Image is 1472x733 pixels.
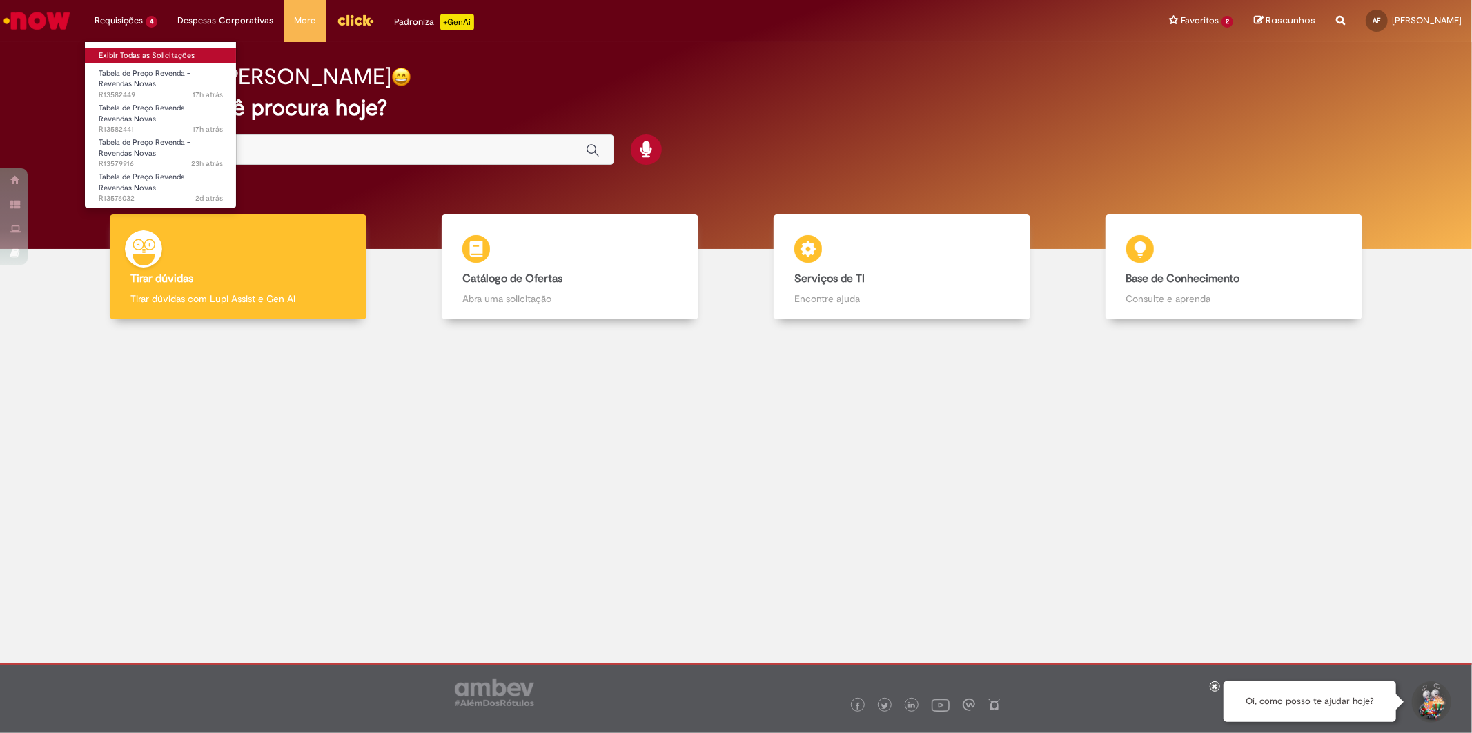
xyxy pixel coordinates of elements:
[295,14,316,28] span: More
[337,10,374,30] img: click_logo_yellow_360x200.png
[1181,14,1219,28] span: Favoritos
[130,292,346,305] p: Tirar dúvidas com Lupi Assist e Gen Ai
[85,135,237,165] a: Aberto R13579916 : Tabela de Preço Revenda - Revendas Novas
[794,292,1010,305] p: Encontre ajuda
[178,14,274,28] span: Despesas Corporativas
[1224,681,1396,722] div: Oi, como posso te ajudar hoje?
[191,159,223,169] time: 30/09/2025 09:03:53
[99,172,190,193] span: Tabela de Preço Revenda - Revendas Novas
[99,193,223,204] span: R13576032
[462,292,678,305] p: Abra uma solicitação
[391,67,411,87] img: happy-face.png
[85,170,237,199] a: Aberto R13576032 : Tabela de Preço Revenda - Revendas Novas
[736,214,1068,320] a: Serviços de TI Encontre ajuda
[1373,16,1381,25] span: AF
[193,90,223,100] span: 17h atrás
[193,124,223,134] time: 30/09/2025 15:38:19
[99,137,190,159] span: Tabela de Preço Revenda - Revendas Novas
[99,103,190,124] span: Tabela de Preço Revenda - Revendas Novas
[1126,272,1240,285] b: Base de Conhecimento
[462,272,562,285] b: Catálogo de Ofertas
[854,703,861,710] img: logo_footer_facebook.png
[794,272,865,285] b: Serviços de TI
[881,703,888,710] img: logo_footer_twitter.png
[404,214,736,320] a: Catálogo de Ofertas Abra uma solicitação
[455,679,534,706] img: logo_footer_ambev_rotulo_gray.png
[193,90,223,100] time: 30/09/2025 15:39:40
[395,14,474,30] div: Padroniza
[85,66,237,96] a: Aberto R13582449 : Tabela de Preço Revenda - Revendas Novas
[195,193,223,203] span: 2d atrás
[1266,14,1315,27] span: Rascunhos
[1,7,72,34] img: ServiceNow
[85,101,237,130] a: Aberto R13582441 : Tabela de Preço Revenda - Revendas Novas
[195,193,223,203] time: 29/09/2025 11:10:36
[99,124,223,135] span: R13582441
[99,90,223,101] span: R13582449
[127,65,391,89] h2: Bom dia, [PERSON_NAME]
[191,159,223,169] span: 23h atrás
[1254,14,1315,28] a: Rascunhos
[99,68,190,90] span: Tabela de Preço Revenda - Revendas Novas
[963,699,975,711] img: logo_footer_workplace.png
[1410,681,1451,723] button: Iniciar Conversa de Suporte
[130,272,193,285] b: Tirar dúvidas
[1221,16,1233,28] span: 2
[127,96,1344,120] h2: O que você procura hoje?
[193,124,223,134] span: 17h atrás
[988,699,1001,711] img: logo_footer_naosei.png
[440,14,474,30] p: +GenAi
[1392,14,1462,26] span: [PERSON_NAME]
[84,41,237,208] ul: Requisições
[95,14,143,28] span: Requisições
[146,16,157,28] span: 4
[72,214,404,320] a: Tirar dúvidas Tirar dúvidas com Lupi Assist e Gen Ai
[1068,214,1400,320] a: Base de Conhecimento Consulte e aprenda
[1126,292,1342,305] p: Consulte e aprenda
[908,702,915,710] img: logo_footer_linkedin.png
[99,159,223,170] span: R13579916
[932,696,950,714] img: logo_footer_youtube.png
[85,48,237,63] a: Exibir Todas as Solicitações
